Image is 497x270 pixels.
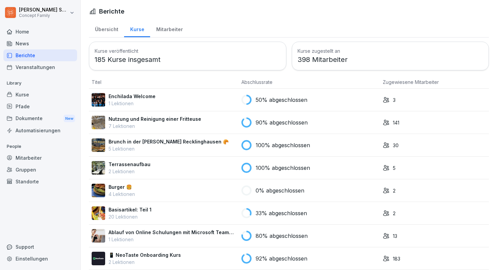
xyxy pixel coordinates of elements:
p: 2 [393,210,396,217]
a: Mitarbeiter [150,20,189,37]
div: New [64,115,75,122]
p: 183 [393,255,400,262]
p: Brunch in der [PERSON_NAME] Recklinghausen 🥐 [109,138,229,145]
p: 3 [393,96,396,104]
p: 20 Lektionen [109,213,151,220]
p: 2 Lektionen [109,258,181,266]
a: Pfade [3,100,77,112]
p: 2 [393,187,396,194]
p: 92% abgeschlossen [256,254,307,263]
p: 0% abgeschlossen [256,186,304,195]
p: Library [3,78,77,89]
div: Support [3,241,77,253]
a: Gruppen [3,164,77,176]
span: Titel [92,79,101,85]
img: vl10squk9nhs2w7y6yyq5aqw.png [92,206,105,220]
a: Standorte [3,176,77,187]
a: Einstellungen [3,253,77,265]
img: b2msvuojt3s6egexuweix326.png [92,116,105,129]
th: Abschlussrate [239,76,380,89]
a: Home [3,26,77,38]
a: Kurse [124,20,150,37]
h1: Berichte [99,7,124,16]
p: Enchilada Welcome [109,93,156,100]
img: tvia5dmua0oanporuy26ler9.png [92,93,105,107]
a: Übersicht [89,20,124,37]
p: 33% abgeschlossen [256,209,307,217]
p: [PERSON_NAME] Scherer [19,7,68,13]
h3: Kurse zugestellt an [298,47,483,54]
p: 7 Lektionen [109,122,201,130]
h3: Kurse veröffentlicht [95,47,281,54]
span: Zugewiesene Mitarbeiter [383,79,439,85]
p: 141 [393,119,399,126]
p: 398 Mitarbeiter [298,54,483,65]
p: 100% abgeschlossen [256,164,310,172]
p: 1 Lektionen [109,100,156,107]
p: 5 Lektionen [109,145,229,152]
p: 1 Lektionen [109,236,236,243]
p: 50% abgeschlossen [256,96,307,104]
p: 4 Lektionen [109,190,135,198]
img: y7e1e2ag14umo6x0siu9nyck.png [92,138,105,152]
a: Mitarbeiter [3,152,77,164]
p: 📱 NeoTaste Onboarding Kurs [109,251,181,258]
p: 80% abgeschlossen [256,232,308,240]
p: Burger 🍔 [109,183,135,190]
img: red19g810ydl5jr0eifk1s3y.png [92,184,105,197]
p: 90% abgeschlossen [256,118,308,127]
a: DokumenteNew [3,112,77,125]
p: 5 [393,164,396,172]
a: Veranstaltungen [3,61,77,73]
p: Ablauf von Online Schulungen mit Microsoft Teams 💡 [109,229,236,236]
p: 13 [393,232,397,240]
p: 30 [393,142,399,149]
div: Dokumente [3,112,77,125]
img: k7kwt8bjcba8ab3e6p6yu0h2.png [92,161,105,175]
p: Concept Family [19,13,68,18]
a: News [3,38,77,49]
a: Berichte [3,49,77,61]
p: 185 Kurse insgesamt [95,54,281,65]
p: 2 Lektionen [109,168,150,175]
p: 100% abgeschlossen [256,141,310,149]
img: wogpw1ad3b6xttwx9rgsg3h8.png [92,252,105,265]
p: People [3,141,77,152]
img: e8eoks8cju23yjmx0b33vrq2.png [92,229,105,243]
p: Nutzung und Reinigung einer Fritteuse [109,115,201,122]
p: Basisartikel: Teil 1 [109,206,151,213]
p: Terrassenaufbau [109,161,150,168]
a: Kurse [3,89,77,100]
a: Automatisierungen [3,125,77,136]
